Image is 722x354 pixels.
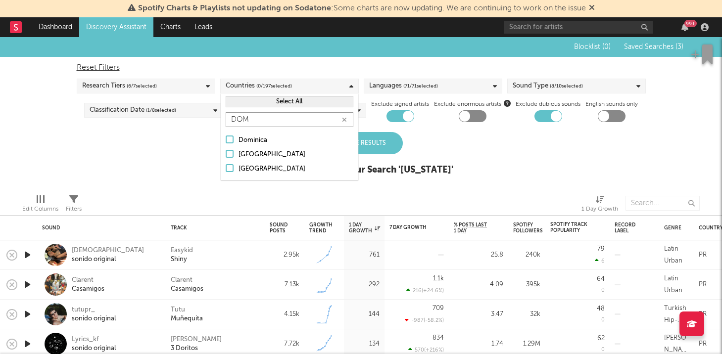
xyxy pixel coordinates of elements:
button: Select All [226,96,353,107]
a: ClarentCasamigos [72,276,104,294]
div: Track [171,225,255,231]
span: ( 0 / 197 selected) [256,80,292,92]
div: 79 [597,246,605,252]
div: Latin Urban [664,273,689,297]
div: 3.47 [454,309,503,320]
div: 1 Day Growth [581,203,618,215]
div: Countries [226,80,292,92]
span: Saved Searches [624,44,683,50]
div: sonido original [72,314,116,323]
div: PR [699,249,707,261]
div: Edit Columns [22,191,58,220]
a: Charts [153,17,188,37]
div: 1 Day Growth [581,191,618,220]
div: 240k [513,249,540,261]
div: 4.15k [270,309,299,320]
div: Latin Urban [664,243,689,267]
div: Filters [66,191,82,220]
a: Easykid [171,246,193,255]
div: 761 [349,249,380,261]
span: : Some charts are now updating. We are continuing to work on the issue [138,4,586,12]
div: PR [699,279,707,291]
label: Exclude signed artists [371,98,429,110]
div: sonido original [72,255,144,264]
a: [PERSON_NAME] [171,335,222,344]
a: Tutu [171,306,185,314]
div: Languages [369,80,438,92]
div: 64 [597,276,605,282]
div: Genre [664,225,681,231]
div: Sound Posts [270,222,288,234]
a: Discovery Assistant [79,17,153,37]
span: Spotify Charts & Playlists not updating on Sodatone [138,4,331,12]
div: 0 [601,347,605,353]
span: ( 0 ) [602,44,611,50]
div: -987 ( -58.2 % ) [405,317,444,323]
a: Casamigos [171,285,203,294]
input: Filter... [226,112,353,127]
div: 25.8 [454,249,503,261]
span: ( 3 ) [675,44,683,50]
div: 7.72k [270,338,299,350]
div: 4.09 [454,279,503,291]
a: Leads [188,17,219,37]
button: Exclude enormous artists [504,98,511,108]
div: sonido original [72,344,116,353]
div: 0 [601,288,605,293]
a: Clarent [171,276,193,285]
div: Dominica [239,134,353,146]
div: 6 [595,258,605,264]
div: Casamigos [72,285,104,294]
div: 134 [349,338,380,350]
div: Lyrics_kf [72,335,116,344]
div: [GEOGRAPHIC_DATA] [239,149,353,161]
a: Dashboard [32,17,79,37]
div: Classification Date [90,104,176,116]
div: Shiny [171,255,187,264]
input: Search... [626,196,700,211]
div: 48 [597,306,605,312]
button: Saved Searches (3) [621,43,683,51]
div: 7 Day Growth [389,224,429,230]
div: Clarent [72,276,104,285]
div: 1 Day Growth [349,222,380,234]
div: PR [699,338,707,350]
div: 216 ( +24.6 % ) [406,287,444,294]
a: 3 Doritos [171,344,198,353]
div: 2.95k [270,249,299,261]
span: % Posts Last 1 Day [454,222,488,234]
a: [DEMOGRAPHIC_DATA]sonido original [72,246,144,264]
div: Turkish Hip-Hop/Rap [664,303,689,326]
div: 1.74 [454,338,503,350]
div: tutupr_ [72,306,116,314]
span: Blocklist [574,44,611,50]
div: 709 [433,305,444,311]
div: Reset Filters [77,62,646,74]
span: Exclude enormous artists [434,98,511,110]
div: 62 [597,335,605,342]
div: Spotify Track Popularity [550,221,590,233]
div: 7.13k [270,279,299,291]
a: Muñequita [171,314,203,323]
div: 570 ( +216 % ) [408,347,444,353]
div: 32k [513,309,540,320]
button: 99+ [681,23,688,31]
div: [DEMOGRAPHIC_DATA] [72,246,144,255]
div: 395k [513,279,540,291]
label: Exclude dubious sounds [516,98,580,110]
label: English sounds only [585,98,638,110]
div: Sound [42,225,156,231]
span: ( 8 / 10 selected) [550,80,583,92]
span: Dismiss [589,4,595,12]
input: Search for artists [504,21,653,34]
div: 144 [349,309,380,320]
a: tutupr_sonido original [72,306,116,323]
div: Growth Trend [309,222,334,234]
div: Spotify Followers [513,222,543,234]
